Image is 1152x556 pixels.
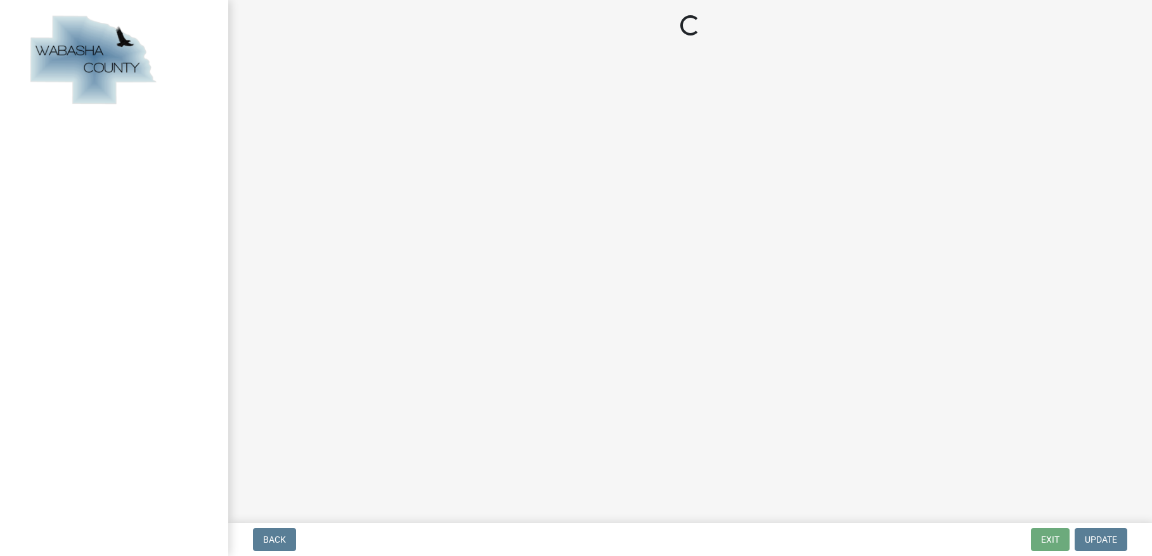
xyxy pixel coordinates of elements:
[253,528,296,551] button: Back
[25,13,160,108] img: Wabasha County, Minnesota
[1031,528,1070,551] button: Exit
[1075,528,1127,551] button: Update
[263,534,286,545] span: Back
[1085,534,1117,545] span: Update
